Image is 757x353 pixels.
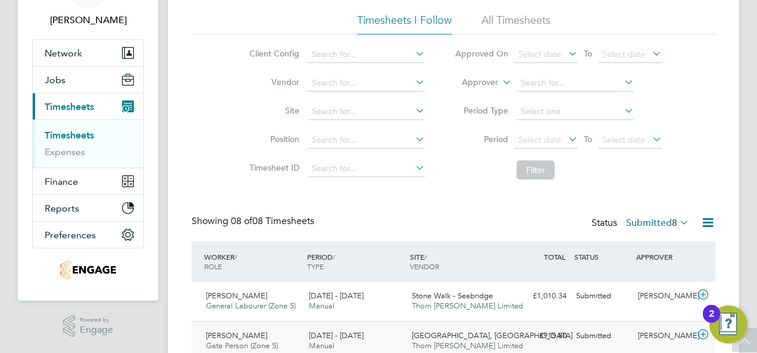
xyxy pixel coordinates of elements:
input: Search for... [308,75,425,92]
label: Period Type [455,105,508,116]
label: Timesheet ID [246,162,299,173]
span: Daniel Bassett [32,13,144,27]
button: Jobs [33,67,143,93]
span: Preferences [45,229,96,241]
label: Approved On [455,48,508,59]
div: 2 [709,314,714,329]
div: £915.80 [509,326,571,346]
label: Position [246,134,299,144]
div: Submitted [571,286,633,306]
div: SITE [407,246,510,277]
label: Site [246,105,299,116]
span: Engage [80,325,113,335]
div: [PERSON_NAME] [633,326,695,346]
div: APPROVER [633,246,695,267]
div: WORKER [201,246,304,277]
span: Manual [309,341,334,351]
img: thornbaker-logo-retina.png [60,260,115,279]
div: Timesheets [33,119,143,168]
button: Timesheets [33,93,143,119]
div: Status [592,215,692,232]
span: [DATE] - [DATE] [309,330,364,341]
span: Reports [45,203,79,214]
input: Search for... [308,46,425,63]
span: Jobs [45,74,65,86]
a: Timesheets [45,130,94,141]
a: Powered byEngage [63,315,114,338]
input: Search for... [308,132,425,149]
button: Finance [33,168,143,194]
div: STATUS [571,246,633,267]
span: / [234,252,237,261]
span: [DATE] - [DATE] [309,291,364,301]
div: Submitted [571,326,633,346]
span: Manual [309,301,334,311]
button: Filter [517,160,555,179]
span: [GEOGRAPHIC_DATA], [GEOGRAPHIC_DATA] [412,330,573,341]
span: 08 of [231,215,252,227]
span: Select date [602,49,645,59]
a: Go to home page [32,260,144,279]
label: Submitted [626,217,689,229]
input: Search for... [308,160,425,177]
span: Thorn [PERSON_NAME] Limited [412,301,523,311]
span: [PERSON_NAME] [206,291,267,301]
span: TOTAL [544,252,565,261]
li: All Timesheets [481,13,550,34]
span: TYPE [307,261,324,271]
div: Showing [192,215,317,228]
span: VENDOR [410,261,439,271]
div: PERIOD [304,246,407,277]
span: Finance [45,176,78,187]
span: Timesheets [45,101,94,112]
span: To [580,46,596,61]
button: Preferences [33,222,143,248]
button: Reports [33,195,143,221]
span: To [580,131,596,147]
span: ROLE [204,261,222,271]
input: Search for... [308,103,425,120]
span: 8 [672,217,677,229]
span: Powered by [80,315,113,325]
span: Select date [602,134,645,145]
div: [PERSON_NAME] [633,286,695,306]
span: Gate Person (Zone 5) [206,341,278,351]
span: General Labourer (Zone 5) [206,301,296,311]
span: [PERSON_NAME] [206,330,267,341]
label: Period [455,134,508,144]
div: £1,010.34 [509,286,571,306]
span: 08 Timesheets [231,215,314,227]
span: / [333,252,335,261]
span: Stone Walk - Seabridge [412,291,493,301]
input: Select one [517,103,634,120]
input: Search for... [517,75,634,92]
button: Open Resource Center, 2 new notifications [709,305,747,343]
label: Approver [445,77,498,89]
li: Timesheets I Follow [357,13,452,34]
span: Select date [518,49,561,59]
span: Network [45,48,82,59]
span: / [424,252,427,261]
label: Client Config [246,48,299,59]
label: Vendor [246,77,299,87]
a: Expenses [45,146,85,157]
button: Network [33,40,143,66]
span: Select date [518,134,561,145]
span: Thorn [PERSON_NAME] Limited [412,341,523,351]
